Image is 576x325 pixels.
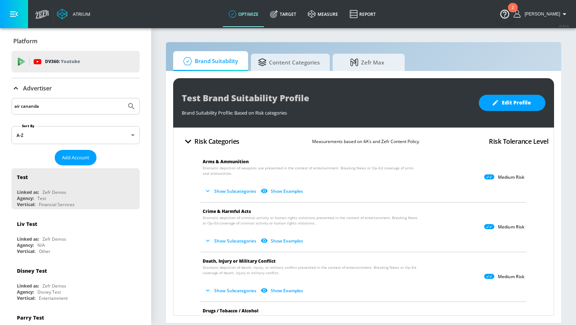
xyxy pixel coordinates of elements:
[498,174,525,180] p: Medium Risk
[12,126,140,144] div: A-Z
[259,235,306,247] button: Show Examples
[203,185,259,197] button: Show Subcategories
[559,24,569,28] span: v 4.32.0
[203,165,420,176] span: Dramatic depiction of weapons use presented in the context of entertainment. Breaking News or Op–...
[512,8,514,17] div: 2
[39,201,75,208] div: Financial Services
[17,221,37,227] div: Liv Test
[17,236,39,242] div: Linked as:
[12,262,140,303] div: Disney TestLinked as:Zefr DemosAgency:Disney TestVertical:Entertainment
[203,208,251,214] span: Crime & Harmful Acts
[17,201,35,208] div: Vertical:
[17,314,44,321] div: Parry Test
[39,295,68,301] div: Entertainment
[498,224,525,230] p: Medium Risk
[12,51,140,72] div: DV360: Youtube
[203,159,249,165] span: Arms & Ammunition
[57,9,90,19] a: Atrium
[55,150,96,165] button: Add Account
[203,285,259,297] button: Show Subcategories
[203,265,420,276] span: Dramatic depiction of death, injury, or military conflict presented in the context of entertainme...
[37,195,46,201] div: Test
[203,308,258,314] span: Drugs / Tobacco / Alcohol
[17,174,28,181] div: Test
[180,53,238,70] span: Brand Suitability
[12,215,140,256] div: Liv TestLinked as:Zefr DemosAgency:N/AVertical:Other
[17,248,35,254] div: Vertical:
[302,1,344,27] a: measure
[182,106,472,116] div: Brand Suitability Profile: Based on Risk categories
[479,95,545,111] button: Edit Profile
[12,168,140,209] div: TestLinked as:Zefr DemosAgency:TestVertical:Financial Services
[522,12,560,17] span: login as: anthony.tran@zefr.com
[259,185,306,197] button: Show Examples
[495,4,515,24] button: Open Resource Center, 2 new notifications
[17,283,39,289] div: Linked as:
[203,215,420,226] span: Dramatic depiction of criminal activity or human rights violations presented in the context of en...
[39,248,50,254] div: Other
[62,153,89,162] span: Add Account
[17,267,47,274] div: Disney Test
[12,78,140,98] div: Advertiser
[123,98,139,114] button: Submit Search
[12,31,140,51] div: Platform
[344,1,382,27] a: Report
[23,84,52,92] p: Advertiser
[13,37,37,45] p: Platform
[179,133,242,150] button: Risk Categories
[17,189,39,195] div: Linked as:
[17,295,35,301] div: Vertical:
[340,54,395,71] span: Zefr Max
[61,58,80,65] p: Youtube
[70,11,90,17] div: Atrium
[17,195,34,201] div: Agency:
[498,274,525,280] p: Medium Risk
[259,285,306,297] button: Show Examples
[264,1,302,27] a: Target
[258,54,320,71] span: Content Categories
[21,124,36,128] label: Sort By
[489,136,548,146] h4: Risk Tolerance Level
[42,189,66,195] div: Zefr Demos
[14,102,123,111] input: Search by name
[37,289,61,295] div: Disney Test
[45,58,80,66] p: DV360:
[203,258,276,264] span: Death, Injury or Military Conflict
[203,235,259,247] button: Show Subcategories
[17,242,34,248] div: Agency:
[37,242,45,248] div: N/A
[514,10,569,18] button: [PERSON_NAME]
[42,283,66,289] div: Zefr Demos
[42,236,66,242] div: Zefr Demos
[17,289,34,295] div: Agency:
[194,136,239,146] h4: Risk Categories
[223,1,264,27] a: optimize
[312,138,419,145] p: Measurements based on 4A’s and Zefr Content Policy
[493,98,531,107] span: Edit Profile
